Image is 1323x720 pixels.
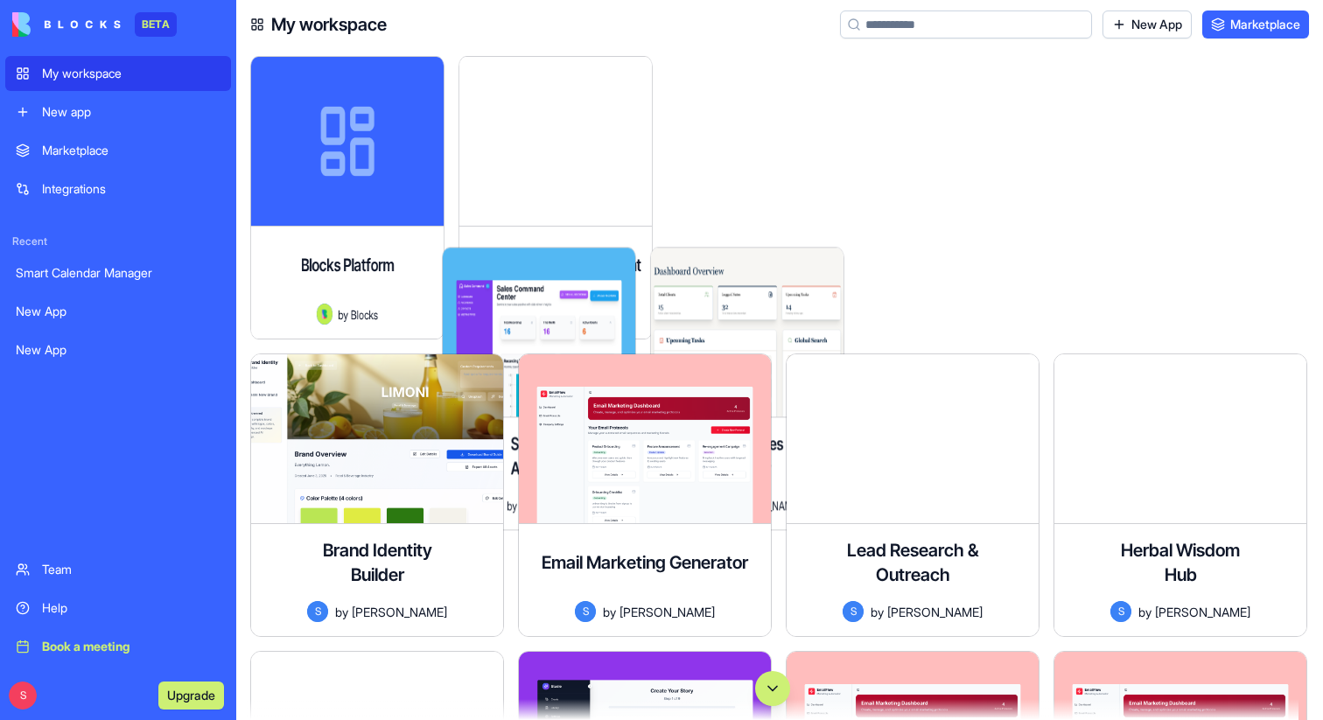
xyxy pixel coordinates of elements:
span: S [307,601,328,622]
span: [PERSON_NAME] [619,603,715,621]
a: My workspace [5,56,231,91]
div: New app [42,103,220,121]
div: BETA [135,12,177,37]
div: Team [42,561,220,578]
a: Marketplace [1202,10,1309,38]
div: Marketplace [42,142,220,159]
a: Smart Calendar Manager [5,255,231,290]
a: Email Marketing GeneratorSby[PERSON_NAME] [518,353,772,637]
img: logo [12,12,121,37]
h4: Email Marketing Generator [542,550,748,575]
span: [PERSON_NAME] [887,603,983,621]
a: Client Notes TrackerSby[PERSON_NAME] [1053,56,1307,339]
div: My workspace [42,65,220,82]
div: Help [42,599,220,617]
a: Brand Identity BuilderSby[PERSON_NAME] [250,353,504,637]
img: Avatar [317,304,332,325]
div: Book a meeting [42,638,220,655]
div: New App [16,341,220,359]
div: New App [16,303,220,320]
span: [PERSON_NAME] [1155,603,1250,621]
a: BETA [12,12,177,37]
span: S [9,682,37,710]
button: Scroll to bottom [755,671,790,706]
h4: Vendor Invoice Management [470,253,641,277]
h4: Herbal Wisdom Hub [1110,538,1250,587]
h4: My workspace [271,12,387,37]
span: by [335,603,348,621]
span: Blocks [351,305,378,324]
a: Lead Research & OutreachSby[PERSON_NAME] [786,353,1039,637]
h4: Lead Research & Outreach [843,538,983,587]
a: Book a meeting [5,629,231,664]
h4: Brand Identity Builder [307,538,447,587]
span: S [1110,601,1131,622]
span: by [1138,603,1151,621]
a: New App [1102,10,1192,38]
a: New App [5,294,231,329]
a: Blocks PlatformAvatarbyBlocks [250,56,504,339]
a: Team [5,552,231,587]
span: Recent [5,234,231,248]
div: Integrations [42,180,220,198]
span: by [871,603,884,621]
a: New app [5,94,231,129]
button: Upgrade [158,682,224,710]
h4: Blocks Platform [301,253,394,277]
span: by [338,305,347,324]
span: [PERSON_NAME] [352,603,447,621]
a: Upgrade [158,686,224,703]
span: S [843,601,864,622]
a: Vendor Invoice ManagementSby[PERSON_NAME] [518,56,772,339]
a: Marketplace [5,133,231,168]
a: Integrations [5,171,231,206]
a: Herbal Wisdom HubSby[PERSON_NAME] [1053,353,1307,637]
a: New App [5,332,231,367]
a: Help [5,591,231,626]
span: by [603,603,616,621]
span: S [575,601,596,622]
div: Smart Calendar Manager [16,264,220,282]
a: Sales Call AssistantSby[PERSON_NAME] [786,56,1039,339]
